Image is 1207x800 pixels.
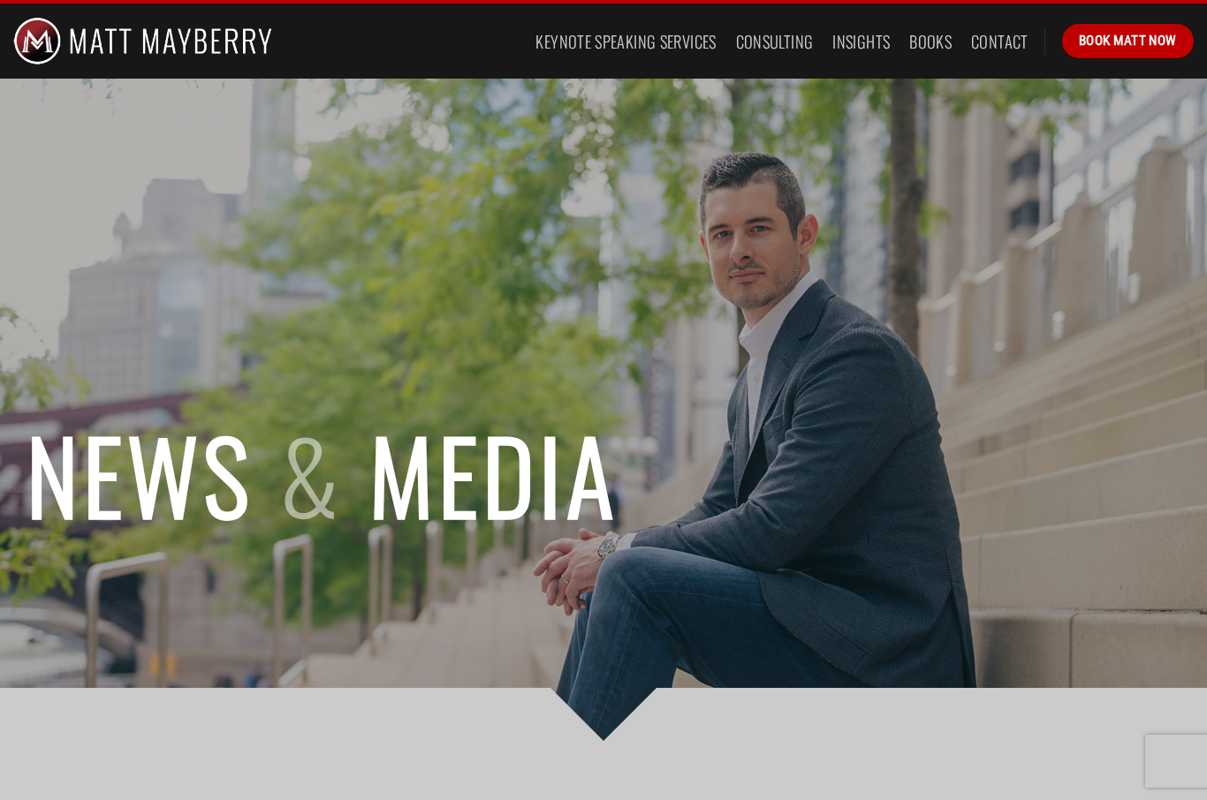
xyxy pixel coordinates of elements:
a: Contact [971,26,1029,57]
img: Matt Mayberry [13,4,272,79]
a: Insights [832,26,890,57]
strong: News [27,400,254,547]
a: Keynote Speaking Services [535,26,716,57]
a: Book Matt Now [1062,24,1194,57]
strong: Media [369,400,618,547]
a: Consulting [736,26,814,57]
span: Book Matt Now [1079,30,1177,51]
span: & [279,400,345,547]
a: Books [909,26,952,57]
